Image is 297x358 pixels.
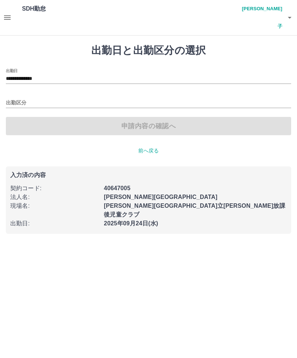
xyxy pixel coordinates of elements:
[10,202,99,210] p: 現場名 :
[10,172,287,178] p: 入力済の内容
[104,194,217,200] b: [PERSON_NAME][GEOGRAPHIC_DATA]
[10,184,99,193] p: 契約コード :
[10,193,99,202] p: 法人名 :
[10,219,99,228] p: 出勤日 :
[104,220,158,226] b: 2025年09月24日(水)
[6,44,291,57] h1: 出勤日と出勤区分の選択
[104,203,285,218] b: [PERSON_NAME][GEOGRAPHIC_DATA]立[PERSON_NAME]放課後児童クラブ
[6,68,18,73] label: 出勤日
[6,147,291,155] p: 前へ戻る
[104,185,130,191] b: 40647005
